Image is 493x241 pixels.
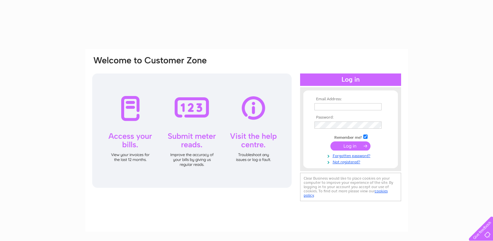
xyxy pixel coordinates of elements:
input: Submit [330,141,370,151]
a: cookies policy [304,189,388,198]
td: Remember me? [313,134,388,140]
th: Password: [313,115,388,120]
a: Forgotten password? [314,152,388,158]
th: Email Address: [313,97,388,102]
a: Not registered? [314,158,388,165]
div: Clear Business would like to place cookies on your computer to improve your experience of the sit... [300,173,401,201]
